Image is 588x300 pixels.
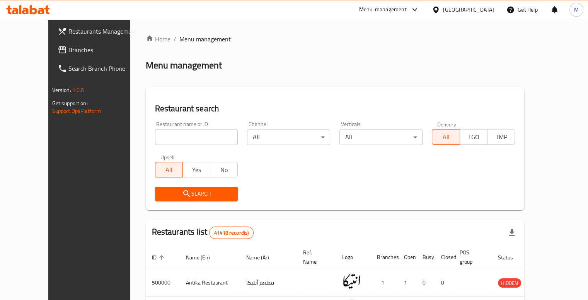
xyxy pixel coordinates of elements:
[460,129,487,145] button: TGO
[146,34,170,44] a: Home
[146,59,222,72] h2: Menu management
[51,22,147,41] a: Restaurants Management
[146,269,180,297] td: 500000
[498,279,521,288] span: HIDDEN
[210,162,238,177] button: No
[186,164,207,176] span: Yes
[491,131,512,143] span: TMP
[182,162,210,177] button: Yes
[155,103,515,114] h2: Restaurant search
[398,269,416,297] td: 1
[155,162,183,177] button: All
[174,34,176,44] li: /
[179,34,231,44] span: Menu management
[240,269,297,297] td: مطعم أنتيكا
[51,41,147,59] a: Branches
[443,5,494,14] div: [GEOGRAPHIC_DATA]
[152,226,254,239] h2: Restaurants list
[432,129,460,145] button: All
[52,98,88,108] span: Get support on:
[68,45,140,55] span: Branches
[68,27,140,36] span: Restaurants Management
[159,164,180,176] span: All
[161,189,232,199] span: Search
[152,253,167,262] span: ID
[460,248,482,266] span: POS group
[72,85,84,95] span: 1.0.0
[416,269,435,297] td: 0
[155,130,238,145] input: Search for restaurant name or ID..
[435,245,453,269] th: Closed
[339,130,423,145] div: All
[437,121,457,127] label: Delivery
[398,245,416,269] th: Open
[209,227,254,239] div: Total records count
[574,5,579,14] span: M
[435,269,453,297] td: 0
[371,269,398,297] td: 1
[210,229,253,237] span: 41418 record(s)
[463,131,484,143] span: TGO
[160,154,175,160] label: Upsell
[247,130,330,145] div: All
[68,64,140,73] span: Search Branch Phone
[52,85,71,95] span: Version:
[503,223,521,242] div: Export file
[146,34,525,44] nav: breadcrumb
[246,253,279,262] span: Name (Ar)
[51,59,147,78] a: Search Branch Phone
[416,245,435,269] th: Busy
[435,131,457,143] span: All
[359,5,407,14] div: Menu-management
[186,253,220,262] span: Name (En)
[180,269,240,297] td: Antika Restaurant
[303,248,327,266] span: Ref. Name
[371,245,398,269] th: Branches
[342,271,361,291] img: Antika Restaurant
[487,129,515,145] button: TMP
[52,106,101,116] a: Support.OpsPlatform
[155,187,238,201] button: Search
[336,245,371,269] th: Logo
[213,164,235,176] span: No
[498,253,523,262] span: Status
